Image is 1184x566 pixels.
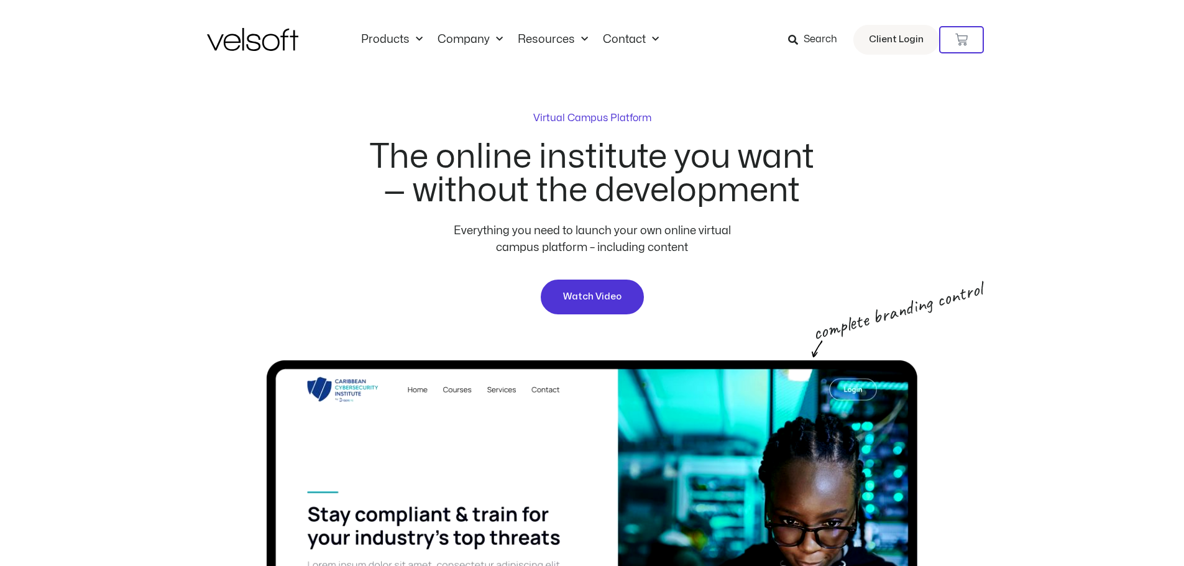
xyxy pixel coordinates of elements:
[1026,539,1178,566] iframe: chat widget
[533,111,651,126] p: Virtual Campus Platform
[510,33,595,47] a: ResourcesMenu Toggle
[869,32,924,48] span: Client Login
[430,33,510,47] a: CompanyMenu Toggle
[563,290,622,304] span: Watch Video
[1037,504,1133,555] iframe: chat widget
[369,140,816,208] h2: The online institute you want — without the development
[539,278,645,316] a: Watch Video
[354,33,430,47] a: ProductsMenu Toggle
[433,222,751,256] p: Everything you need to launch your own online virtual campus platform – including content
[788,29,846,50] a: Search
[804,32,837,48] span: Search
[811,296,918,343] p: complete branding control
[207,28,298,51] img: Velsoft Training Materials
[853,25,939,55] a: Client Login
[595,33,666,47] a: ContactMenu Toggle
[354,33,666,47] nav: Menu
